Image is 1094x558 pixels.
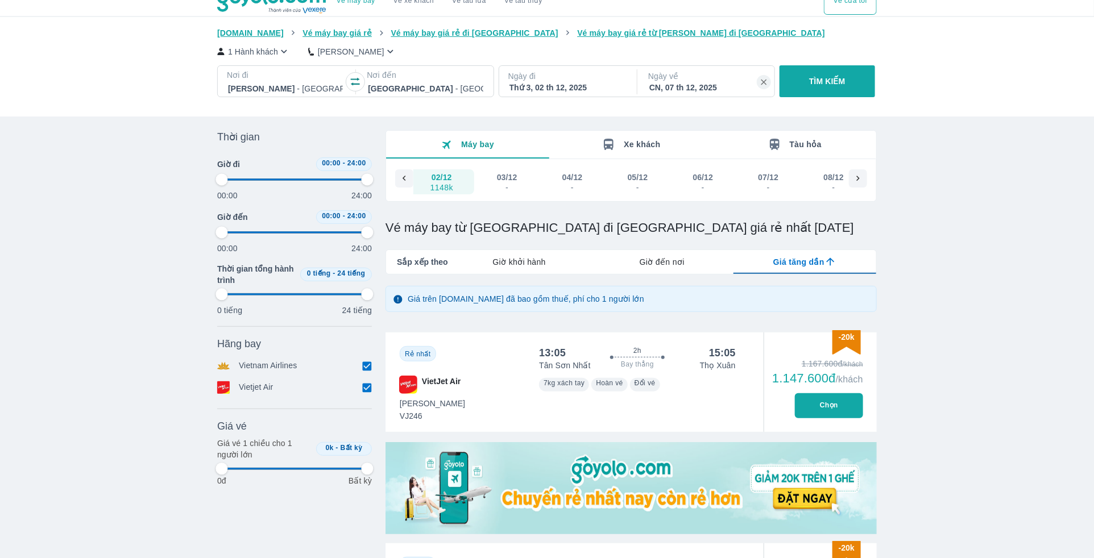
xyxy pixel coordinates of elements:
span: Giờ đi [217,159,240,170]
p: Tân Sơn Nhất [539,360,591,371]
span: 24 tiếng [338,269,366,277]
span: Máy bay [461,140,494,149]
div: 1.147.600đ [772,372,863,385]
div: 03/12 [497,172,517,183]
button: 1 Hành khách [217,45,290,57]
p: 00:00 [217,190,238,201]
span: - [343,159,345,167]
h1: Vé máy bay từ [GEOGRAPHIC_DATA] đi [GEOGRAPHIC_DATA] giá rẻ nhất [DATE] [386,220,877,236]
div: 08/12 [823,172,844,183]
span: VJ246 [400,410,465,422]
span: VietJet Air [422,376,461,394]
div: - [759,183,778,192]
span: Giờ đến nơi [640,256,685,268]
div: 1.167.600đ [772,358,863,369]
button: [PERSON_NAME] [308,45,396,57]
span: - [333,269,335,277]
p: 24:00 [351,243,372,254]
span: Hãng bay [217,337,261,351]
p: 0 tiếng [217,305,242,316]
p: Ngày về [648,70,765,82]
span: 24:00 [347,212,366,220]
p: Bất kỳ [349,475,372,486]
div: 07/12 [758,172,778,183]
span: /khách [836,374,863,384]
span: Xe khách [624,140,660,149]
p: [PERSON_NAME] [318,46,384,57]
p: Giá vé 1 chiều cho 1 người lớn [217,438,312,460]
div: - [498,183,517,192]
img: media-0 [386,442,877,534]
p: 1 Hành khách [228,46,278,57]
p: TÌM KIẾM [809,76,846,87]
img: VJ [399,376,417,394]
p: Vietjet Air [239,381,273,394]
p: 24:00 [351,190,372,201]
span: 00:00 [322,212,341,220]
div: Thứ 3, 02 th 12, 2025 [509,82,624,93]
span: Vé máy bay giá rẻ từ [PERSON_NAME] đi [GEOGRAPHIC_DATA] [577,28,825,38]
span: Giá vé [217,419,247,433]
span: 0k [326,444,334,452]
span: Giá tăng dần [773,256,824,268]
p: Nơi đến [367,69,484,81]
div: - [628,183,648,192]
div: 04/12 [562,172,583,183]
p: Ngày đi [508,70,625,82]
p: Thọ Xuân [700,360,736,371]
img: discount [832,330,861,355]
div: lab API tabs example [448,250,876,274]
span: Rẻ nhất [405,350,430,358]
span: 2h [633,346,641,355]
span: Sắp xếp theo [397,256,448,268]
span: - [336,444,338,452]
span: - [343,212,345,220]
div: 05/12 [628,172,648,183]
p: Vietnam Airlines [239,360,297,372]
span: Thời gian tổng hành trình [217,263,296,286]
div: 15:05 [709,346,736,360]
p: Giá trên [DOMAIN_NAME] đã bao gồm thuế, phí cho 1 người lớn [408,293,644,305]
span: Hoàn vé [596,379,623,387]
span: -20k [839,332,855,342]
button: Chọn [795,393,863,418]
span: [PERSON_NAME] [400,398,465,409]
p: 00:00 [217,243,238,254]
p: Nơi đi [227,69,344,81]
div: - [563,183,582,192]
span: -20k [839,543,855,552]
span: Vé máy bay giá rẻ [302,28,372,38]
span: 00:00 [322,159,341,167]
span: Thời gian [217,130,260,144]
div: - [824,183,843,192]
span: [DOMAIN_NAME] [217,28,284,38]
p: 24 tiếng [342,305,372,316]
span: 0 tiếng [307,269,331,277]
div: 02/12 [432,172,452,183]
span: Giờ khởi hành [493,256,546,268]
span: Tàu hỏa [790,140,822,149]
span: Đổi vé [635,379,656,387]
div: 13:05 [539,346,566,360]
span: 7kg xách tay [544,379,585,387]
span: Vé máy bay giá rẻ đi [GEOGRAPHIC_DATA] [391,28,558,38]
div: 06/12 [693,172,714,183]
span: 24:00 [347,159,366,167]
button: TÌM KIẾM [780,65,875,97]
nav: breadcrumb [217,27,877,39]
span: Bất kỳ [341,444,363,452]
p: 0đ [217,475,226,486]
div: 1148k [430,183,453,192]
div: - [694,183,713,192]
span: Giờ đến [217,211,248,223]
div: CN, 07 th 12, 2025 [649,82,764,93]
